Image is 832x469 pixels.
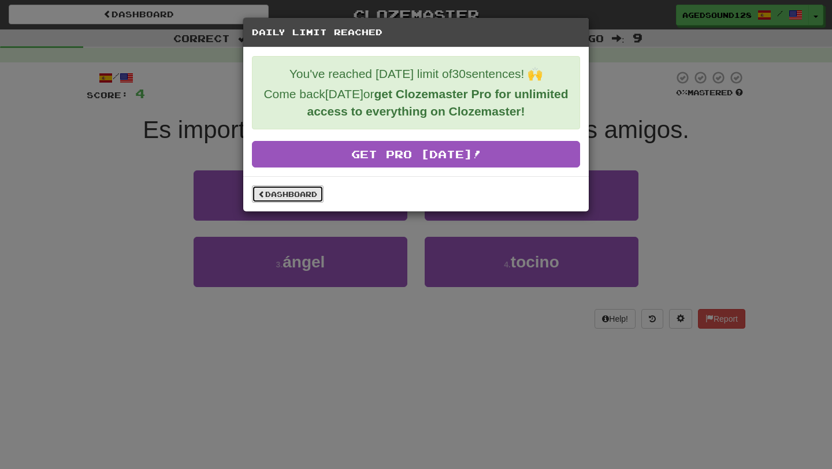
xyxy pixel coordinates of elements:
p: You've reached [DATE] limit of 30 sentences! 🙌 [261,65,571,83]
a: Get Pro [DATE]! [252,141,580,167]
a: Dashboard [252,185,324,203]
p: Come back or [261,85,571,120]
h5: Daily Limit Reached [252,27,580,38]
strong: get Clozemaster Pro for unlimited access to everything on Clozemaster! [307,87,569,118]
